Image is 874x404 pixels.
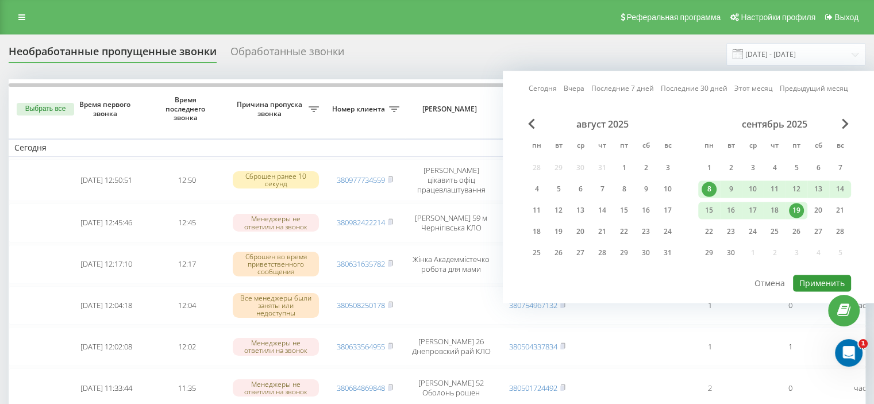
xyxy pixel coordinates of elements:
div: вс 24 авг. 2025 г. [657,223,679,240]
div: 8 [702,182,717,197]
td: 1 [750,327,830,366]
div: пн 15 сент. 2025 г. [698,202,720,219]
div: вт 23 сент. 2025 г. [720,223,742,240]
div: чт 4 сент. 2025 г. [764,159,786,176]
abbr: четверг [594,138,611,155]
button: Выбрать все [17,103,74,116]
a: 380754967132 [509,300,557,310]
div: пт 5 сент. 2025 г. [786,159,807,176]
div: 28 [595,245,610,260]
div: 10 [745,182,760,197]
div: 2 [638,160,653,175]
div: 7 [833,160,848,175]
div: 6 [811,160,826,175]
div: сб 23 авг. 2025 г. [635,223,657,240]
div: 4 [529,182,544,197]
span: Настройки профиля [741,13,815,22]
td: 12:02 [147,327,227,366]
div: 22 [702,224,717,239]
a: Последние 30 дней [661,83,727,94]
td: [PERSON_NAME] 59 м Чернігівська КЛО [405,203,497,243]
abbr: вторник [550,138,567,155]
div: пт 8 авг. 2025 г. [613,180,635,198]
div: пт 26 сент. 2025 г. [786,223,807,240]
div: 3 [745,160,760,175]
span: Next Month [842,118,849,129]
a: 380982422214 [337,217,385,228]
button: Применить [793,275,851,291]
div: 18 [767,203,782,218]
div: 11 [767,182,782,197]
div: ср 6 авг. 2025 г. [569,180,591,198]
div: чт 14 авг. 2025 г. [591,202,613,219]
div: пн 22 сент. 2025 г. [698,223,720,240]
div: пн 18 авг. 2025 г. [526,223,548,240]
div: ср 17 сент. 2025 г. [742,202,764,219]
span: Время первого звонка [75,100,137,118]
div: 13 [811,182,826,197]
td: [PERSON_NAME] цікавить офіц працевлаштування [405,159,497,201]
div: 30 [723,245,738,260]
span: Previous Month [528,118,535,129]
div: пн 4 авг. 2025 г. [526,180,548,198]
div: чт 11 сент. 2025 г. [764,180,786,198]
div: ср 10 сент. 2025 г. [742,180,764,198]
div: вс 14 сент. 2025 г. [829,180,851,198]
div: 1 [702,160,717,175]
a: 380977734559 [337,175,385,185]
td: 12:50 [147,159,227,201]
a: 380633564955 [337,341,385,352]
abbr: воскресенье [831,138,849,155]
abbr: среда [744,138,761,155]
abbr: пятница [788,138,805,155]
div: 19 [551,224,566,239]
div: пт 1 авг. 2025 г. [613,159,635,176]
div: чт 28 авг. 2025 г. [591,244,613,261]
a: Сегодня [529,83,557,94]
td: [PERSON_NAME] 26 Днепровский рай КЛО [405,327,497,366]
div: пт 19 сент. 2025 г. [786,202,807,219]
div: Сброшен во время приветственного сообщения [233,252,319,277]
td: [DATE] 12:50:51 [66,159,147,201]
a: 380684869848 [337,383,385,393]
div: август 2025 [526,118,679,130]
td: 12:45 [147,203,227,243]
div: сентябрь 2025 [698,118,851,130]
div: пт 12 сент. 2025 г. [786,180,807,198]
div: 14 [833,182,848,197]
div: 30 [638,245,653,260]
div: ср 20 авг. 2025 г. [569,223,591,240]
div: сб 27 сент. 2025 г. [807,223,829,240]
div: 16 [638,203,653,218]
div: 17 [745,203,760,218]
abbr: понедельник [700,138,718,155]
div: 2 [723,160,738,175]
td: 12:04 [147,286,227,325]
div: Все менеджеры были заняты или недоступны [233,293,319,318]
div: сб 16 авг. 2025 г. [635,202,657,219]
div: пн 8 сент. 2025 г. [698,180,720,198]
div: вт 9 сент. 2025 г. [720,180,742,198]
a: 380508250178 [337,300,385,310]
button: Отмена [748,275,791,291]
div: 26 [551,245,566,260]
div: 31 [660,245,675,260]
div: вт 12 авг. 2025 г. [548,202,569,219]
div: вт 19 авг. 2025 г. [548,223,569,240]
div: 7 [595,182,610,197]
div: 5 [789,160,804,175]
div: пн 25 авг. 2025 г. [526,244,548,261]
div: сб 6 сент. 2025 г. [807,159,829,176]
div: 25 [767,224,782,239]
abbr: понедельник [528,138,545,155]
span: Причина пропуска звонка [233,100,309,118]
div: 19 [789,203,804,218]
div: 24 [745,224,760,239]
div: Сброшен ранее 10 секунд [233,171,319,188]
div: 5 [551,182,566,197]
div: чт 21 авг. 2025 г. [591,223,613,240]
div: 13 [573,203,588,218]
div: сб 30 авг. 2025 г. [635,244,657,261]
div: 21 [595,224,610,239]
span: Реферальная программа [626,13,721,22]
